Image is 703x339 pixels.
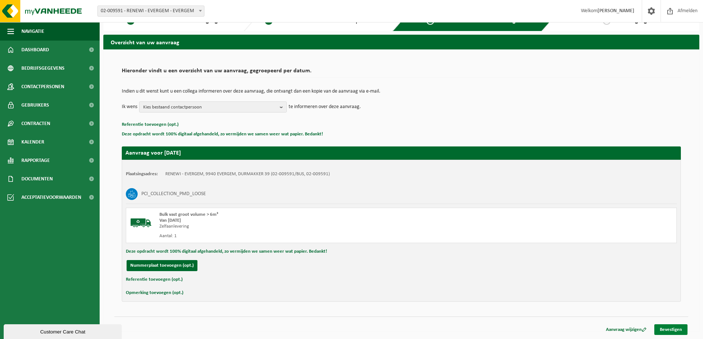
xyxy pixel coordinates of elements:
button: Kies bestaand contactpersoon [139,101,287,113]
span: Contracten [21,114,50,133]
span: Bulk vast groot volume > 6m³ [159,212,218,217]
button: Deze opdracht wordt 100% digitaal afgehandeld, zo vermijden we samen weer wat papier. Bedankt! [122,129,323,139]
a: Aanvraag wijzigen [600,324,652,335]
span: 02-009591 - RENEWI - EVERGEM - EVERGEM [97,6,204,17]
h2: Hieronder vindt u een overzicht van uw aanvraag, gegroepeerd per datum. [122,68,681,78]
span: Gebruikers [21,96,49,114]
p: Ik wens [122,101,137,113]
button: Referentie toevoegen (opt.) [126,275,183,284]
span: Acceptatievoorwaarden [21,188,81,207]
span: Dashboard [21,41,49,59]
p: Indien u dit wenst kunt u een collega informeren over deze aanvraag, die ontvangt dan een kopie v... [122,89,681,94]
span: Contactpersonen [21,77,64,96]
span: Kies bestaand contactpersoon [143,102,277,113]
strong: [PERSON_NAME] [597,8,634,14]
a: Bevestigen [654,324,688,335]
img: BL-SO-LV.png [130,212,152,234]
span: Rapportage [21,151,50,170]
span: Navigatie [21,22,44,41]
td: RENEWI - EVERGEM, 9940 EVERGEM, DURMAKKER 39 (02-009591/BUS, 02-009591) [165,171,330,177]
button: Nummerplaat toevoegen (opt.) [127,260,197,271]
p: te informeren over deze aanvraag. [289,101,361,113]
span: Documenten [21,170,53,188]
button: Referentie toevoegen (opt.) [122,120,179,129]
strong: Plaatsingsadres: [126,172,158,176]
button: Opmerking toevoegen (opt.) [126,288,183,298]
strong: Van [DATE] [159,218,181,223]
div: Aantal: 1 [159,233,431,239]
span: 02-009591 - RENEWI - EVERGEM - EVERGEM [98,6,204,16]
div: Zelfaanlevering [159,224,431,229]
span: Kalender [21,133,44,151]
span: Bedrijfsgegevens [21,59,65,77]
iframe: chat widget [4,323,123,339]
h3: PCI_COLLECTION_PMD_LOOSE [141,188,206,200]
h2: Overzicht van uw aanvraag [103,35,699,49]
strong: Aanvraag voor [DATE] [125,150,181,156]
button: Deze opdracht wordt 100% digitaal afgehandeld, zo vermijden we samen weer wat papier. Bedankt! [126,247,327,256]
